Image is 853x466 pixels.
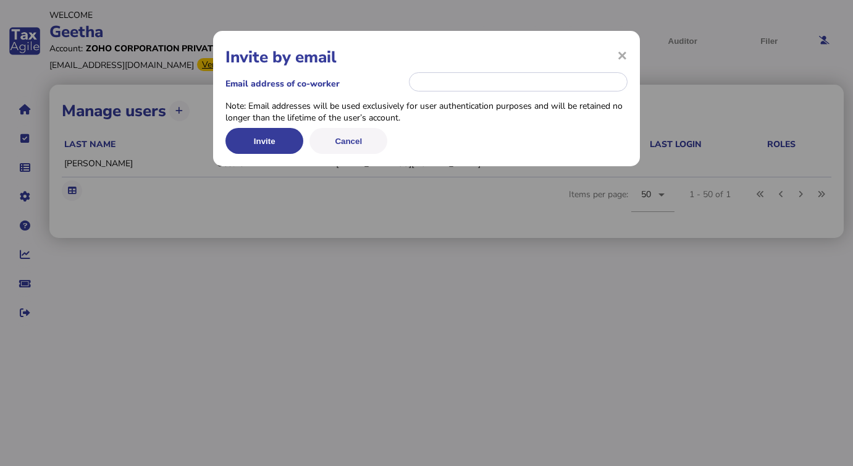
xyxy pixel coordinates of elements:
span: × [617,43,628,67]
label: Email address of co-worker [225,78,407,90]
button: Invite [225,128,303,154]
div: Note: Email addresses will be used exclusively for user authentication purposes and will be retai... [225,100,628,124]
h1: Invite by email [225,46,628,68]
button: Cancel [309,128,387,154]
